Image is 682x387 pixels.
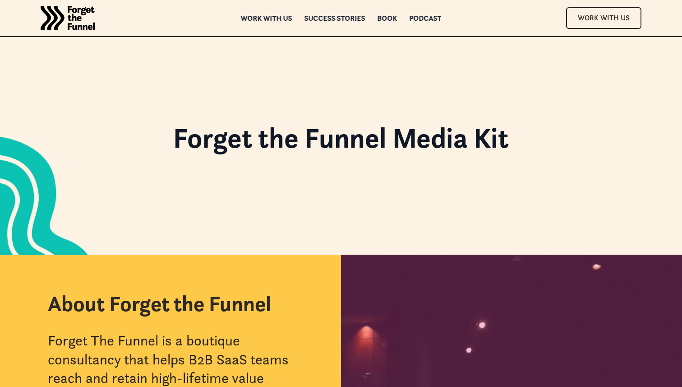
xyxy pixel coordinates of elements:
h1: Forget the Funnel Media Kit [173,124,509,161]
a: Podcast [410,15,442,21]
a: Work with us [241,15,292,21]
a: Book [378,15,397,21]
h2: About Forget the Funnel [48,291,271,317]
a: Work With Us [566,7,641,28]
a: Success Stories [304,15,365,21]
